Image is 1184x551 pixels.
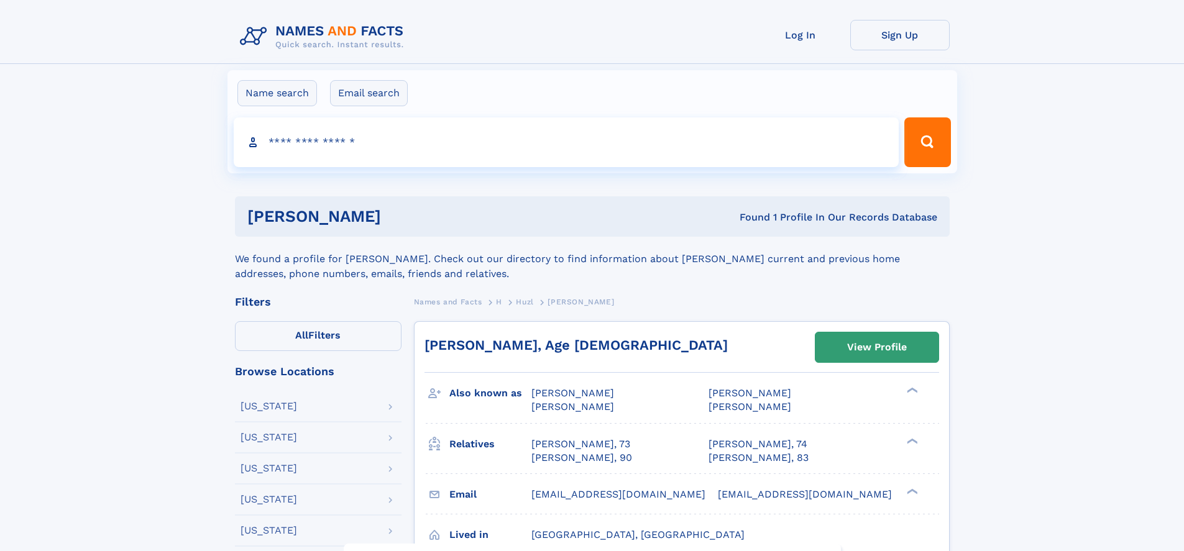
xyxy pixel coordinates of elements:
[241,401,297,411] div: [US_STATE]
[904,437,919,445] div: ❯
[531,387,614,399] span: [PERSON_NAME]
[241,432,297,442] div: [US_STATE]
[449,383,531,404] h3: Also known as
[531,437,630,451] a: [PERSON_NAME], 73
[709,387,791,399] span: [PERSON_NAME]
[330,80,408,106] label: Email search
[235,237,950,281] div: We found a profile for [PERSON_NAME]. Check out our directory to find information about [PERSON_N...
[449,524,531,545] h3: Lived in
[235,296,402,307] div: Filters
[904,117,950,167] button: Search Button
[247,209,561,224] h1: [PERSON_NAME]
[847,333,907,362] div: View Profile
[449,484,531,505] h3: Email
[237,80,317,106] label: Name search
[241,526,297,535] div: [US_STATE]
[235,321,402,351] label: Filters
[709,437,807,451] a: [PERSON_NAME], 74
[709,451,809,465] a: [PERSON_NAME], 83
[496,294,502,309] a: H
[548,298,614,306] span: [PERSON_NAME]
[241,494,297,504] div: [US_STATE]
[234,117,899,167] input: search input
[531,488,705,500] span: [EMAIL_ADDRESS][DOMAIN_NAME]
[709,401,791,412] span: [PERSON_NAME]
[516,294,533,309] a: Huzl
[718,488,892,500] span: [EMAIL_ADDRESS][DOMAIN_NAME]
[235,366,402,377] div: Browse Locations
[850,20,950,50] a: Sign Up
[904,386,919,394] div: ❯
[449,434,531,455] h3: Relatives
[414,294,482,309] a: Names and Facts
[560,211,937,224] div: Found 1 Profile In Our Records Database
[904,487,919,495] div: ❯
[241,463,297,473] div: [US_STATE]
[496,298,502,306] span: H
[531,401,614,412] span: [PERSON_NAME]
[516,298,533,306] span: Huzl
[235,20,414,53] img: Logo Names and Facts
[424,337,728,353] a: [PERSON_NAME], Age [DEMOGRAPHIC_DATA]
[751,20,850,50] a: Log In
[815,332,938,362] a: View Profile
[295,329,308,341] span: All
[531,529,745,540] span: [GEOGRAPHIC_DATA], [GEOGRAPHIC_DATA]
[531,451,632,465] a: [PERSON_NAME], 90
